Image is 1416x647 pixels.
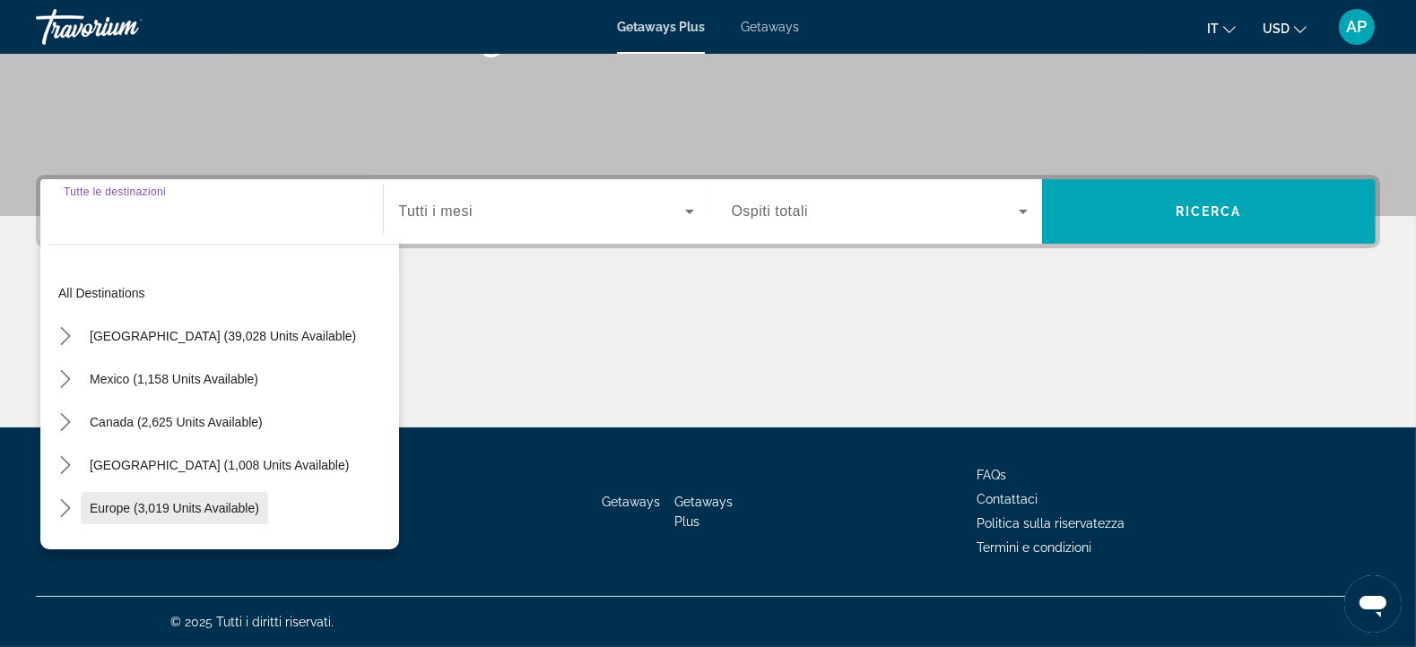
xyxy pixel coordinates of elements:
[36,4,215,50] a: Travorium
[49,364,81,395] button: Toggle Mexico (1,158 units available) submenu
[90,329,356,343] span: [GEOGRAPHIC_DATA] (39,028 units available)
[49,493,81,524] button: Toggle Europe (3,019 units available) submenu
[49,407,81,438] button: Toggle Canada (2,625 units available) submenu
[1207,15,1236,41] button: Change language
[49,321,81,352] button: Toggle United States (39,028 units available) submenu
[90,501,259,515] span: Europe (3,019 units available)
[674,495,733,529] a: Getaways Plus
[977,492,1038,506] a: Contattaci
[741,20,799,34] a: Getaways
[81,535,348,567] button: Select destination: Australia (238 units available)
[398,203,473,219] span: Tutti i mesi
[64,202,360,223] input: Select destination
[1333,8,1380,46] button: User Menu
[977,540,1091,555] a: Termini e condizioni
[1347,18,1368,36] span: AP
[49,536,81,567] button: Toggle Australia (238 units available) submenu
[90,415,263,429] span: Canada (2,625 units available)
[49,450,81,481] button: Toggle Caribbean & Atlantic Islands (1,008 units available) submenu
[617,20,705,34] a: Getaways Plus
[732,203,809,219] span: Ospiti totali
[81,320,365,352] button: Select destination: United States (39,028 units available)
[1344,575,1402,633] iframe: Buton lansare fereastră mesagerie
[1207,22,1219,36] span: it
[1263,15,1307,41] button: Change currency
[977,468,1006,482] a: FAQs
[1176,204,1242,219] span: Ricerca
[81,492,268,524] button: Select destination: Europe (3,019 units available)
[1042,179,1376,244] button: Search
[90,372,258,386] span: Mexico (1,158 units available)
[1263,22,1290,36] span: USD
[602,495,660,509] a: Getaways
[81,363,267,395] button: Select destination: Mexico (1,158 units available)
[170,615,334,629] span: © 2025 Tutti i diritti riservati.
[40,235,399,549] div: Destination options
[49,277,399,309] button: Select destination: All destinations
[81,406,272,438] button: Select destination: Canada (2,625 units available)
[977,516,1125,531] a: Politica sulla riservatezza
[40,179,1376,244] div: Search widget
[64,185,166,197] span: Tutte le destinazioni
[81,449,358,481] button: Select destination: Caribbean & Atlantic Islands (1,008 units available)
[58,286,145,300] span: All destinations
[90,458,349,472] span: [GEOGRAPHIC_DATA] (1,008 units available)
